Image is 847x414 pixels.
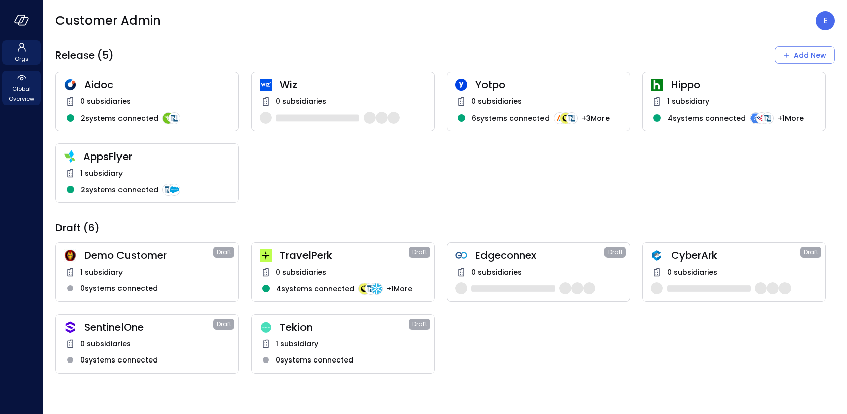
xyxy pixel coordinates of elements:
[412,319,427,329] span: Draft
[64,321,76,333] img: oujisyhxiqy1h0xilnqx
[80,168,123,179] span: 1 subsidiary
[667,267,717,278] span: 0 subsidiaries
[775,46,835,64] div: Add New Organization
[168,184,180,196] img: integration-logo
[276,338,318,349] span: 1 subsidiary
[667,96,709,107] span: 1 subsidiary
[64,150,75,163] img: zbmm8o9awxf8yv3ehdzf
[560,112,572,124] img: integration-logo
[162,184,174,196] img: integration-logo
[80,338,131,349] span: 0 subsidiaries
[358,283,371,295] img: integration-logo
[84,249,213,262] span: Demo Customer
[816,11,835,30] div: Eleanor Yehudai
[651,79,663,91] img: ynjrjpaiymlkbkxtflmu
[2,71,41,105] div: Global Overview
[475,78,622,91] span: Yotpo
[84,78,230,91] span: Aidoc
[472,113,550,124] span: 6 systems connected
[15,54,29,64] span: Orgs
[775,46,835,64] button: Add New
[608,247,623,257] span: Draft
[554,112,566,124] img: integration-logo
[55,221,100,234] span: Draft (6)
[762,112,774,124] img: integration-logo
[455,249,467,262] img: gkfkl11jtdpupy4uruhy
[276,354,353,366] span: 0 systems connected
[280,78,426,91] span: Wiz
[83,150,230,163] span: AppsFlyer
[455,79,467,91] img: rosehlgmm5jjurozkspi
[162,112,174,124] img: integration-logo
[794,49,826,62] div: Add New
[64,79,76,91] img: hddnet8eoxqedtuhlo6i
[80,354,158,366] span: 0 systems connected
[582,113,610,124] span: + 3 More
[2,40,41,65] div: Orgs
[387,283,412,294] span: + 1 More
[84,321,213,334] span: SentinelOne
[371,283,383,295] img: integration-logo
[804,247,818,257] span: Draft
[671,249,800,262] span: CyberArk
[471,267,522,278] span: 0 subsidiaries
[475,249,604,262] span: Edgeconnex
[80,267,123,278] span: 1 subsidiary
[280,249,409,262] span: TravelPerk
[260,79,272,91] img: cfcvbyzhwvtbhao628kj
[81,113,158,124] span: 2 systems connected
[260,249,272,262] img: euz2wel6fvrjeyhjwgr9
[823,15,828,27] p: E
[750,112,762,124] img: integration-logo
[280,321,409,334] span: Tekion
[217,319,231,329] span: Draft
[168,112,180,124] img: integration-logo
[55,13,161,29] span: Customer Admin
[566,112,578,124] img: integration-logo
[64,249,76,262] img: scnakozdowacoarmaydw
[81,184,158,195] span: 2 systems connected
[276,283,354,294] span: 4 systems connected
[412,247,427,257] span: Draft
[80,96,131,107] span: 0 subsidiaries
[471,96,522,107] span: 0 subsidiaries
[276,96,326,107] span: 0 subsidiaries
[668,113,746,124] span: 4 systems connected
[217,247,231,257] span: Draft
[260,322,272,333] img: dweq851rzgflucm4u1c8
[6,84,37,104] span: Global Overview
[365,283,377,295] img: integration-logo
[80,283,158,294] span: 0 systems connected
[651,249,663,262] img: a5he5ildahzqx8n3jb8t
[756,112,768,124] img: integration-logo
[55,48,114,62] span: Release (5)
[276,267,326,278] span: 0 subsidiaries
[671,78,817,91] span: Hippo
[778,113,804,124] span: + 1 More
